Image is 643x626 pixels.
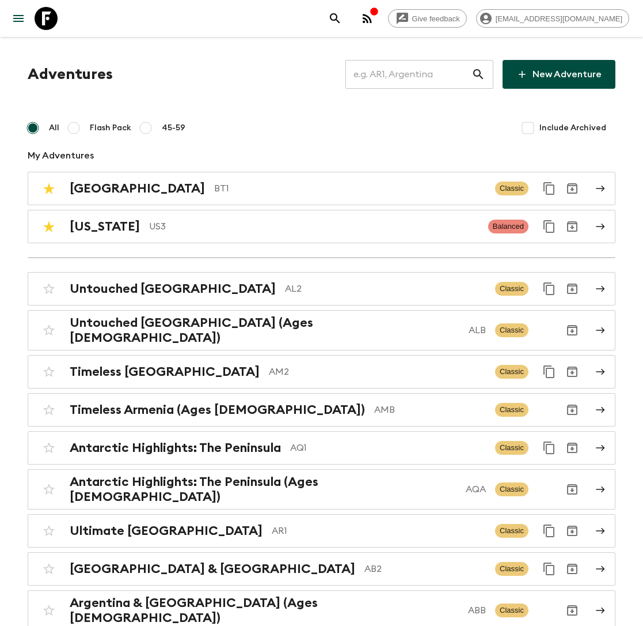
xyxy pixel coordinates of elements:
[285,282,486,296] p: AL2
[28,393,615,427] a: Timeless Armenia (Ages [DEMOGRAPHIC_DATA])AMBClassicArchive
[149,220,479,233] p: US3
[495,182,528,195] span: Classic
[495,365,528,379] span: Classic
[503,60,615,89] a: New Adventure
[495,524,528,538] span: Classic
[561,436,584,459] button: Archive
[495,562,528,576] span: Classic
[269,365,486,379] p: AM2
[28,310,615,350] a: Untouched [GEOGRAPHIC_DATA] (Ages [DEMOGRAPHIC_DATA])ALBClassicArchive
[538,177,561,200] button: Duplicate for 45-59
[538,360,561,383] button: Duplicate for 45-59
[561,398,584,421] button: Archive
[70,181,205,196] h2: [GEOGRAPHIC_DATA]
[488,220,528,233] span: Balanced
[70,219,140,234] h2: [US_STATE]
[561,519,584,542] button: Archive
[70,561,355,576] h2: [GEOGRAPHIC_DATA] & [GEOGRAPHIC_DATA]
[70,474,456,504] h2: Antarctic Highlights: The Peninsula (Ages [DEMOGRAPHIC_DATA])
[561,360,584,383] button: Archive
[495,441,528,455] span: Classic
[345,58,471,90] input: e.g. AR1, Argentina
[28,210,615,243] a: [US_STATE]US3BalancedDuplicate for 45-59Archive
[70,364,260,379] h2: Timeless [GEOGRAPHIC_DATA]
[561,319,584,342] button: Archive
[28,149,615,163] p: My Adventures
[70,440,281,455] h2: Antarctic Highlights: The Peninsula
[28,469,615,510] a: Antarctic Highlights: The Peninsula (Ages [DEMOGRAPHIC_DATA])AQAClassicArchive
[28,355,615,389] a: Timeless [GEOGRAPHIC_DATA]AM2ClassicDuplicate for 45-59Archive
[468,604,486,617] p: ABB
[272,524,486,538] p: AR1
[538,519,561,542] button: Duplicate for 45-59
[364,562,486,576] p: AB2
[28,63,113,86] h1: Adventures
[469,323,486,337] p: ALB
[561,177,584,200] button: Archive
[28,514,615,548] a: Ultimate [GEOGRAPHIC_DATA]AR1ClassicDuplicate for 45-59Archive
[70,315,459,345] h2: Untouched [GEOGRAPHIC_DATA] (Ages [DEMOGRAPHIC_DATA])
[49,122,59,134] span: All
[70,402,365,417] h2: Timeless Armenia (Ages [DEMOGRAPHIC_DATA])
[495,282,528,296] span: Classic
[495,482,528,496] span: Classic
[561,478,584,501] button: Archive
[466,482,486,496] p: AQA
[70,595,459,625] h2: Argentina & [GEOGRAPHIC_DATA] (Ages [DEMOGRAPHIC_DATA])
[388,9,467,28] a: Give feedback
[561,599,584,622] button: Archive
[162,122,185,134] span: 45-59
[561,557,584,580] button: Archive
[495,403,528,417] span: Classic
[561,277,584,300] button: Archive
[70,523,262,538] h2: Ultimate [GEOGRAPHIC_DATA]
[538,436,561,459] button: Duplicate for 45-59
[538,215,561,238] button: Duplicate for 45-59
[495,323,528,337] span: Classic
[90,122,131,134] span: Flash Pack
[489,14,629,23] span: [EMAIL_ADDRESS][DOMAIN_NAME]
[538,557,561,580] button: Duplicate for 45-59
[28,552,615,586] a: [GEOGRAPHIC_DATA] & [GEOGRAPHIC_DATA]AB2ClassicDuplicate for 45-59Archive
[406,14,466,23] span: Give feedback
[28,172,615,205] a: [GEOGRAPHIC_DATA]BT1ClassicDuplicate for 45-59Archive
[324,7,347,30] button: search adventures
[290,441,486,455] p: AQ1
[28,272,615,306] a: Untouched [GEOGRAPHIC_DATA]AL2ClassicDuplicate for 45-59Archive
[7,7,30,30] button: menu
[561,215,584,238] button: Archive
[28,431,615,465] a: Antarctic Highlights: The PeninsulaAQ1ClassicDuplicate for 45-59Archive
[476,9,629,28] div: [EMAIL_ADDRESS][DOMAIN_NAME]
[374,403,486,417] p: AMB
[538,277,561,300] button: Duplicate for 45-59
[539,122,606,134] span: Include Archived
[70,281,276,296] h2: Untouched [GEOGRAPHIC_DATA]
[495,604,528,617] span: Classic
[214,182,486,195] p: BT1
